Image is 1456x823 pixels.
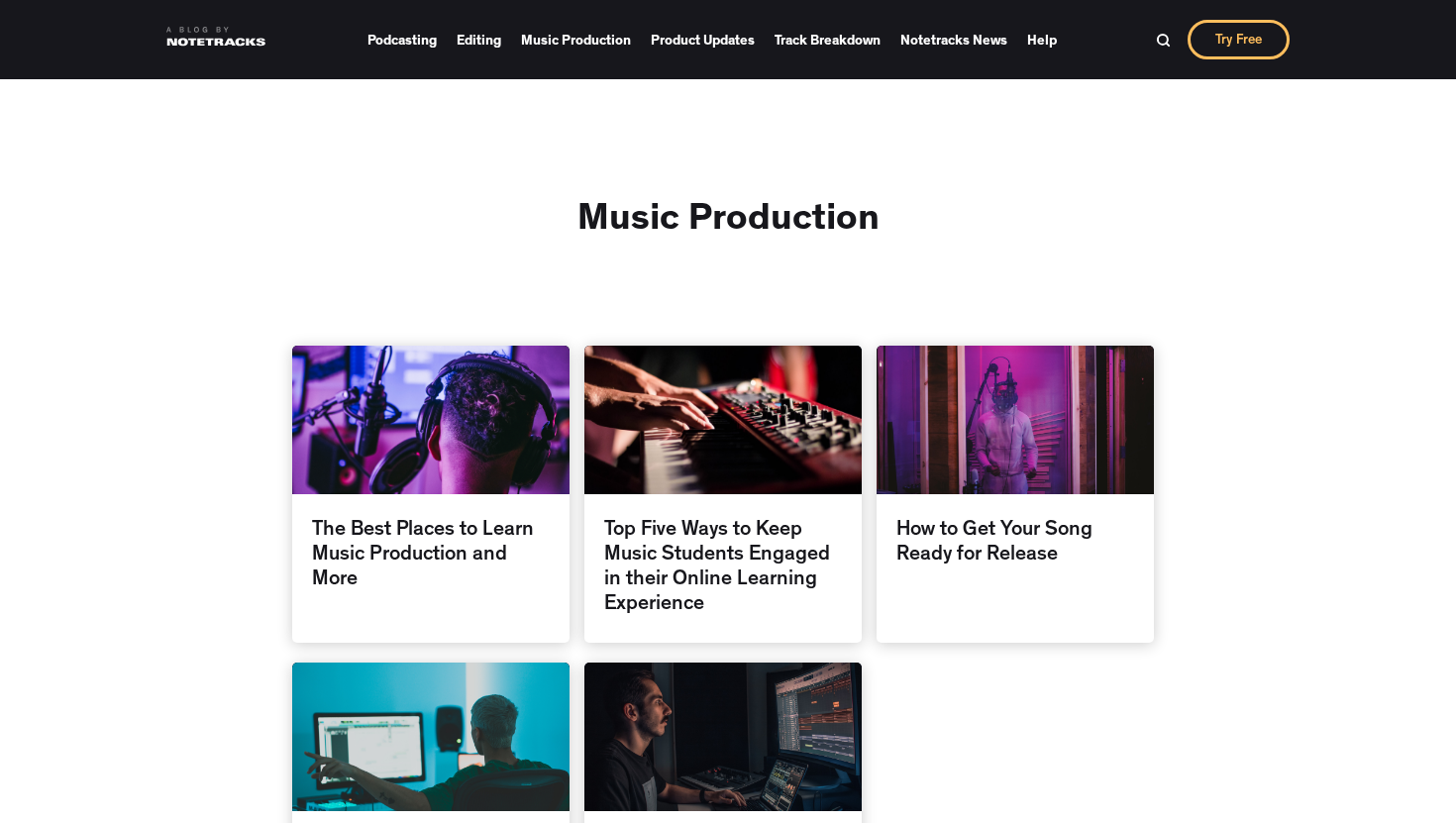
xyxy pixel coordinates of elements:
a: Top Five Ways to Keep Music Students Engaged in their Online Learning Experience [584,346,862,643]
div: Top Five Ways to Keep Music Students Engaged in their Online Learning Experience [584,494,862,613]
a: Help [1027,26,1057,54]
a: How to Get Your Song Ready for Release [877,346,1154,643]
a: Try Free [1188,20,1290,59]
img: Search Bar [1156,33,1171,48]
a: Product Updates [651,26,755,54]
a: Music Production [521,26,631,54]
a: Track Breakdown [775,26,881,54]
a: The Best Places to Learn Music Production and More [292,346,570,643]
div: How to Get Your Song Ready for Release [877,494,1154,613]
h2: Music Production [577,199,880,247]
a: Editing [457,26,501,54]
a: Podcasting [367,26,437,54]
div: The Best Places to Learn Music Production and More [292,494,570,613]
a: Notetracks News [900,26,1007,54]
